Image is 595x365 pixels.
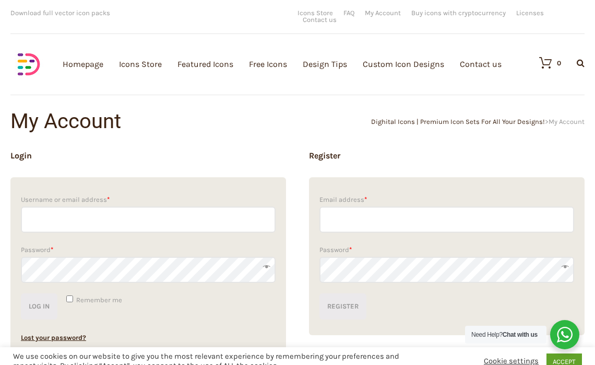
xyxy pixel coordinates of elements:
[319,193,574,207] label: Email address
[10,111,297,132] h1: My Account
[557,60,561,66] div: 0
[63,7,103,121] a: Homepage
[549,118,585,126] span: My Account
[303,16,337,23] a: Contact us
[309,150,585,162] h2: Register
[516,9,544,16] a: Licenses
[119,7,162,121] a: Icons Store
[303,7,347,121] a: Design Tips
[10,150,286,162] h2: Login
[503,331,538,338] strong: Chat with us
[10,9,110,17] span: Download full vector icon packs
[66,295,73,302] input: Remember me
[371,118,545,126] a: Dighital Icons | Premium Icon Sets For All Your Designs!
[365,9,401,16] a: My Account
[21,243,276,257] label: Password
[21,334,86,341] a: Lost your password?
[343,9,354,16] a: FAQ
[297,9,333,16] a: Icons Store
[319,243,574,257] label: Password
[411,9,506,16] a: Buy icons with cryptocurrency
[21,193,276,207] label: Username or email address
[21,293,57,320] button: Log in
[460,7,502,121] a: Contact us
[177,7,233,121] a: Featured Icons
[297,118,585,125] div: >
[76,296,122,304] span: Remember me
[363,7,444,121] a: Custom Icon Designs
[529,56,561,69] a: 0
[249,7,287,121] a: Free Icons
[471,331,538,338] span: Need Help?
[319,293,366,320] button: Register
